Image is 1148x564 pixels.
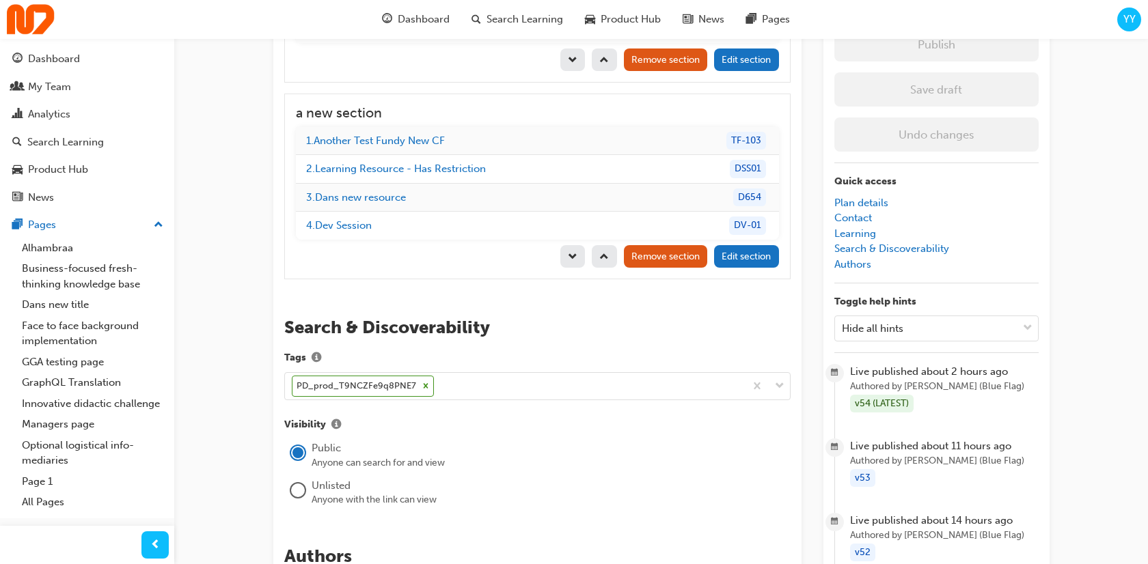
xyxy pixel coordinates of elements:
a: Dans new title [16,294,169,315]
span: chart-icon [12,109,23,121]
div: My Team [28,79,71,95]
div: Hide all hints [842,320,903,336]
span: Authored by [PERSON_NAME] (Blue Flag) [850,528,1038,544]
button: Undo changes [834,117,1039,152]
button: trash-iconRemove section [624,48,708,71]
a: Business-focused fresh-thinking knowledge base [16,258,169,294]
div: Search Learning [27,135,104,150]
button: Pages [5,212,169,238]
label: Tags [284,350,791,367]
div: v54 (LATEST) [850,394,914,412]
a: 2.Learning Resource - Has Restriction [306,163,486,175]
a: Analytics [5,102,169,127]
button: down-icon [560,245,586,268]
div: News [28,190,54,206]
a: Optional logistical info-mediaries [16,435,169,471]
button: up-icon [592,48,617,71]
div: Public [312,440,791,456]
div: Anyone with the link can view [312,493,791,507]
span: pages-icon [12,219,23,231]
a: Product Hub [5,157,169,182]
span: Edit section [722,251,771,262]
span: YY [1123,12,1136,27]
span: down-icon [1023,319,1033,337]
span: calendar-icon [831,364,838,381]
span: guage-icon [12,53,23,66]
span: pages-icon [746,11,756,28]
div: DSS01 [730,160,766,178]
p: Toggle help hints [834,294,1039,310]
img: Trak [7,4,55,35]
span: car-icon [12,164,23,176]
button: Save draft [834,72,1039,107]
a: pages-iconPages [735,5,801,33]
button: Tags [306,350,327,367]
div: Pages [28,217,56,233]
span: news-icon [683,11,693,28]
h2: Search & Discoverability [284,317,791,339]
span: Dashboard [398,12,450,27]
div: Dashboard [28,51,80,67]
span: guage-icon [382,11,392,28]
a: 4.Dev Session [306,219,372,231]
span: prev-icon [150,537,161,554]
span: Live published about 14 hours ago [850,512,1038,528]
div: Anyone can search for and view [312,456,791,470]
a: GGA testing page [16,352,169,373]
a: Search & Discoverability [834,242,949,255]
a: Innovative didactic challenge [16,393,169,414]
span: Product Hub [601,12,661,27]
div: DV-01 [729,216,766,235]
a: Contact [834,212,872,224]
a: Search Learning [5,130,169,155]
span: Pages [762,12,790,27]
span: down-icon [568,252,577,264]
span: calendar-icon [831,513,838,530]
a: Plan details [834,196,888,208]
div: v52 [850,543,875,561]
a: My Team [5,74,169,100]
button: Publish [834,27,1039,61]
span: car-icon [585,11,595,28]
a: Page 1 [16,471,169,492]
span: Search Learning [487,12,563,27]
span: Remove section [631,251,700,262]
span: down-icon [775,378,784,395]
span: up-icon [154,216,163,234]
button: up-icon [592,245,617,268]
a: Dashboard [5,46,169,72]
h3: a new section [296,105,779,121]
label: Visibility [284,417,791,434]
span: Live published about 11 hours ago [850,438,1038,453]
a: News [5,185,169,210]
span: calendar-icon [831,438,838,455]
span: News [698,12,724,27]
button: Visibility [326,417,346,434]
div: TF-103 [726,132,766,150]
span: up-icon [599,252,609,264]
span: Edit section [722,54,771,66]
div: v53 [850,468,875,487]
button: trash-iconRemove section [624,245,708,268]
span: info-icon [331,420,341,432]
a: Face to face background implementation [16,315,169,352]
button: DashboardMy TeamAnalyticsSearch LearningProduct HubNews [5,44,169,212]
button: YY [1117,8,1141,31]
button: pencil-iconEdit section [714,245,779,268]
span: Authored by [PERSON_NAME] (Blue Flag) [850,379,1038,395]
p: Quick access [834,174,1039,190]
button: down-icon [560,48,586,71]
div: PD_prod_T9NCZFe9q8PNE7 [292,376,418,396]
a: Authors [834,257,871,270]
a: guage-iconDashboard [371,5,461,33]
a: All Pages [16,492,169,513]
a: car-iconProduct Hub [574,5,672,33]
span: people-icon [12,81,23,94]
a: 3.Dans new resource [306,191,406,203]
a: GraphQL Translation [16,372,169,393]
div: D654 [733,188,766,207]
span: info-icon [312,353,321,365]
span: search-icon [471,11,481,28]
